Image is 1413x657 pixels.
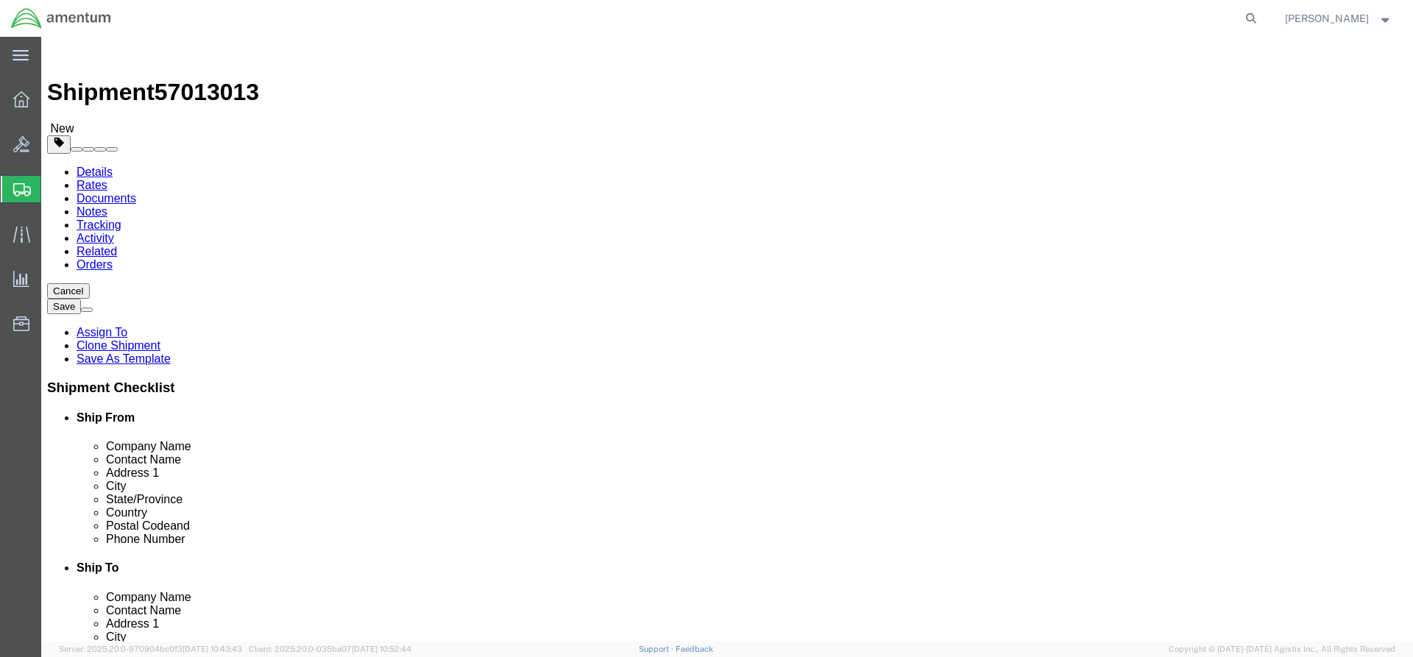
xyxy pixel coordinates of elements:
iframe: FS Legacy Container [41,37,1413,642]
img: logo [10,7,112,29]
a: Feedback [676,644,713,653]
span: [DATE] 10:43:43 [183,644,242,653]
span: Copyright © [DATE]-[DATE] Agistix Inc., All Rights Reserved [1169,643,1395,656]
span: Server: 2025.20.0-970904bc0f3 [59,644,242,653]
span: Jessica White [1285,10,1369,26]
button: [PERSON_NAME] [1284,10,1393,27]
span: [DATE] 10:52:44 [352,644,411,653]
a: Support [639,644,676,653]
span: Client: 2025.20.0-035ba07 [249,644,411,653]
